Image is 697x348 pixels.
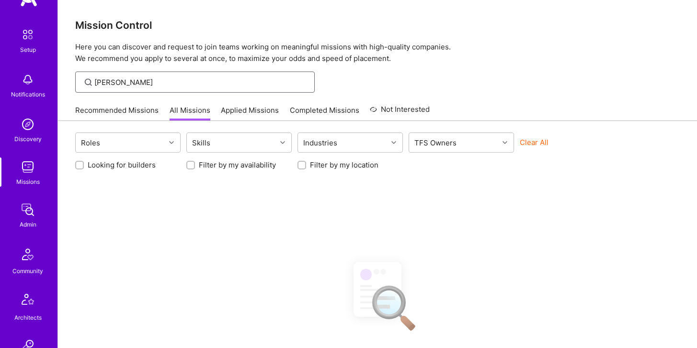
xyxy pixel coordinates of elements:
i: icon Chevron [280,140,285,145]
div: Discovery [14,134,42,144]
div: Setup [20,45,36,55]
input: Find Mission... [94,77,308,87]
label: Looking for builders [88,160,156,170]
img: bell [18,70,37,89]
img: admin teamwork [18,200,37,219]
img: setup [18,24,38,45]
div: Community [12,266,43,276]
div: Admin [20,219,36,229]
div: Architects [14,312,42,323]
button: Clear All [520,137,548,147]
i: icon Chevron [503,140,507,145]
div: Missions [16,177,40,187]
label: Filter by my location [310,160,378,170]
a: Recommended Missions [75,105,159,121]
i: icon SearchGrey [83,77,94,88]
div: Industries [301,136,340,150]
div: TFS Owners [412,136,459,150]
div: Roles [79,136,103,150]
div: Skills [190,136,213,150]
a: Applied Missions [221,105,279,121]
h3: Mission Control [75,19,680,31]
a: Not Interested [370,104,430,121]
a: Completed Missions [290,105,359,121]
a: All Missions [170,105,210,121]
p: Here you can discover and request to join teams working on meaningful missions with high-quality ... [75,41,680,64]
img: discovery [18,115,37,134]
i: icon Chevron [391,140,396,145]
img: teamwork [18,157,37,177]
i: icon Chevron [169,140,174,145]
img: No Results [337,253,418,337]
div: Notifications [11,89,45,99]
label: Filter by my availability [199,160,276,170]
img: Community [16,243,39,266]
img: Architects [16,289,39,312]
